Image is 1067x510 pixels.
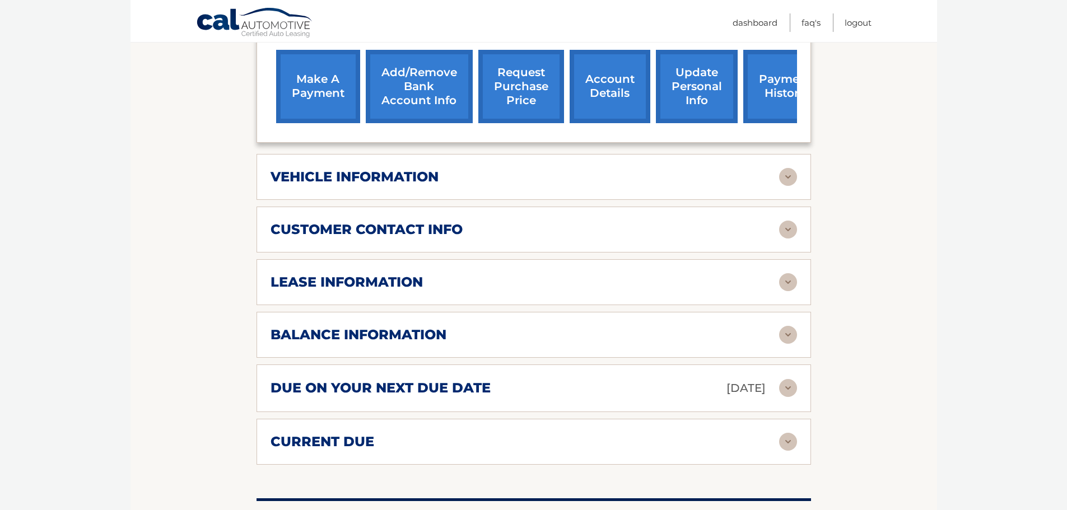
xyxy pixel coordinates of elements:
[779,379,797,397] img: accordion-rest.svg
[271,433,374,450] h2: current due
[271,274,423,291] h2: lease information
[733,13,777,32] a: Dashboard
[478,50,564,123] a: request purchase price
[196,7,314,40] a: Cal Automotive
[802,13,821,32] a: FAQ's
[779,273,797,291] img: accordion-rest.svg
[656,50,738,123] a: update personal info
[271,169,439,185] h2: vehicle information
[779,168,797,186] img: accordion-rest.svg
[779,221,797,238] img: accordion-rest.svg
[271,221,463,238] h2: customer contact info
[743,50,827,123] a: payment history
[366,50,473,123] a: Add/Remove bank account info
[726,378,766,398] p: [DATE]
[271,380,491,396] h2: due on your next due date
[779,326,797,344] img: accordion-rest.svg
[845,13,872,32] a: Logout
[271,326,446,343] h2: balance information
[779,433,797,451] img: accordion-rest.svg
[276,50,360,123] a: make a payment
[570,50,650,123] a: account details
